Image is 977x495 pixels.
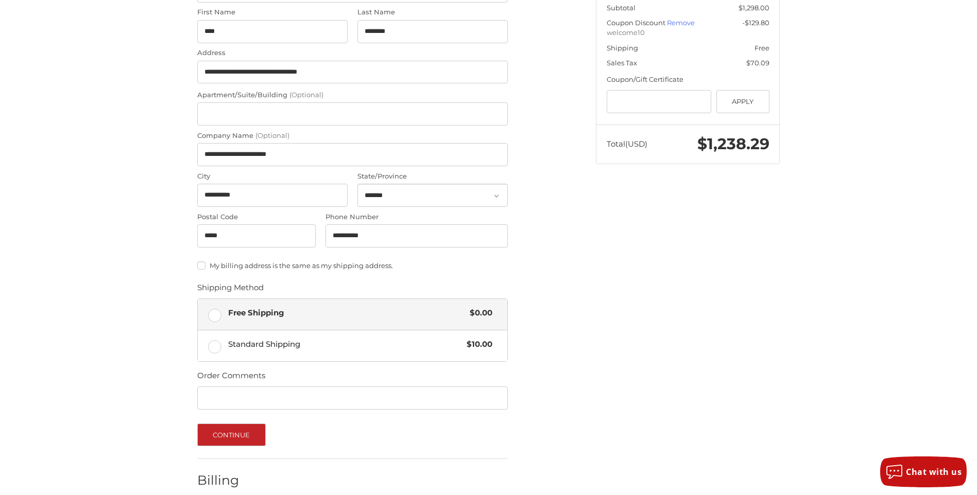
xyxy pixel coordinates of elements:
[742,19,769,27] span: -$129.80
[197,423,266,446] button: Continue
[880,456,967,487] button: Chat with us
[325,212,508,222] label: Phone Number
[607,75,769,85] div: Coupon/Gift Certificate
[461,339,492,350] span: $10.00
[197,212,316,222] label: Postal Code
[197,472,258,488] h2: Billing
[746,59,769,67] span: $70.09
[197,282,264,298] legend: Shipping Method
[197,48,508,58] label: Address
[197,90,508,100] label: Apartment/Suite/Building
[197,131,508,141] label: Company Name
[357,171,508,182] label: State/Province
[289,91,323,99] small: (Optional)
[607,19,667,27] span: Coupon Discount
[228,307,465,319] span: Free Shipping
[739,4,769,12] span: $1,298.00
[197,261,508,270] label: My billing address is the same as my shipping address.
[255,131,289,139] small: (Optional)
[197,370,265,386] legend: Order Comments
[607,4,636,12] span: Subtotal
[716,90,769,113] button: Apply
[197,7,348,17] label: First Name
[906,466,962,478] span: Chat with us
[697,134,769,153] span: $1,238.29
[607,44,638,52] span: Shipping
[228,339,462,350] span: Standard Shipping
[755,44,769,52] span: Free
[465,307,492,319] span: $0.00
[607,139,647,149] span: Total (USD)
[197,171,348,182] label: City
[607,90,712,113] input: Gift Certificate or Coupon Code
[667,19,695,27] a: Remove
[607,59,637,67] span: Sales Tax
[357,7,508,17] label: Last Name
[607,28,769,38] span: welcome10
